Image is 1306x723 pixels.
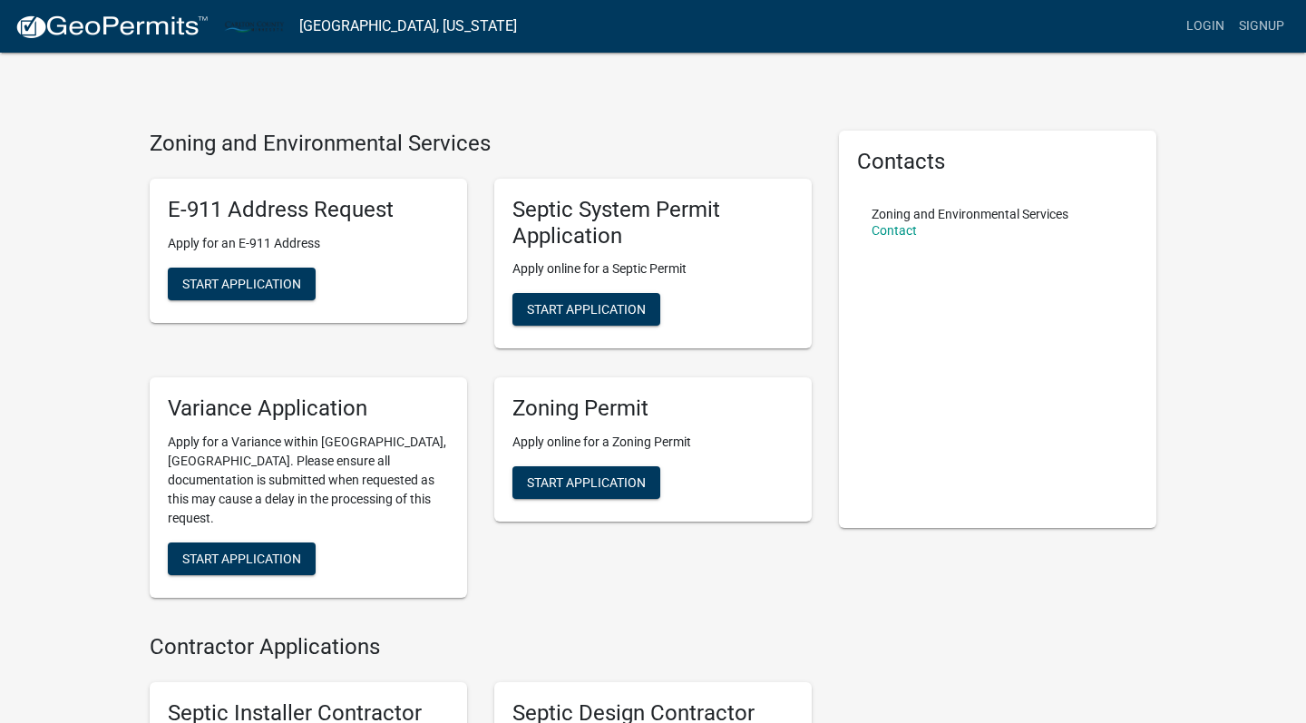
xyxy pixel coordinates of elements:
[872,223,917,238] a: Contact
[168,197,449,223] h5: E-911 Address Request
[299,11,517,42] a: [GEOGRAPHIC_DATA], [US_STATE]
[223,14,285,38] img: Carlton County, Minnesota
[150,131,812,157] h4: Zoning and Environmental Services
[182,276,301,290] span: Start Application
[168,433,449,528] p: Apply for a Variance within [GEOGRAPHIC_DATA], [GEOGRAPHIC_DATA]. Please ensure all documentation...
[168,542,316,575] button: Start Application
[1232,9,1291,44] a: Signup
[512,433,794,452] p: Apply online for a Zoning Permit
[512,396,794,422] h5: Zoning Permit
[512,293,660,326] button: Start Application
[512,259,794,278] p: Apply online for a Septic Permit
[1179,9,1232,44] a: Login
[182,552,301,566] span: Start Application
[512,466,660,499] button: Start Application
[527,302,646,317] span: Start Application
[168,396,449,422] h5: Variance Application
[150,634,812,660] h4: Contractor Applications
[857,149,1138,175] h5: Contacts
[168,268,316,300] button: Start Application
[512,197,794,249] h5: Septic System Permit Application
[527,475,646,490] span: Start Application
[168,234,449,253] p: Apply for an E-911 Address
[872,208,1068,220] p: Zoning and Environmental Services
